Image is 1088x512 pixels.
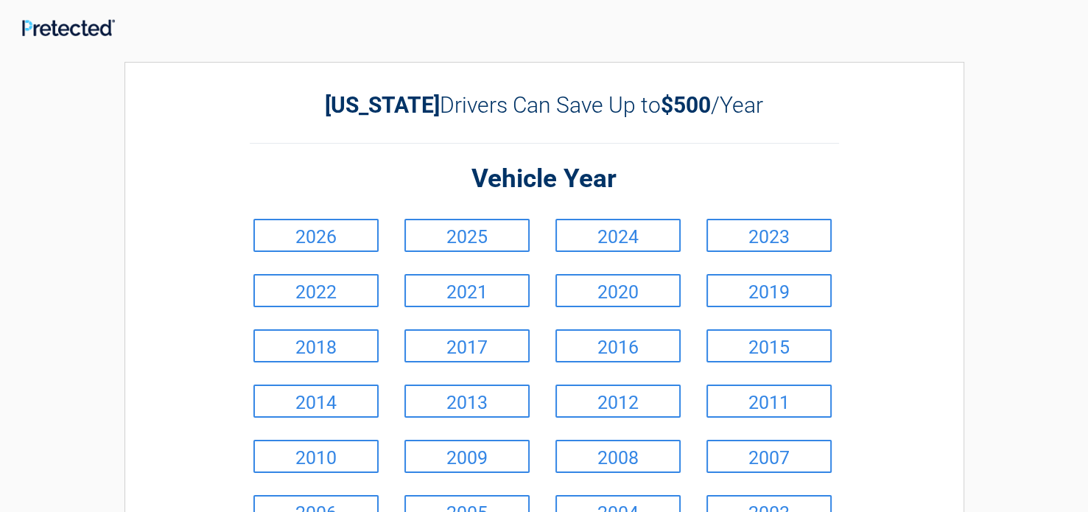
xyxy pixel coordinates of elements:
[706,385,832,418] a: 2011
[661,92,711,118] b: $500
[555,274,681,307] a: 2020
[404,329,530,362] a: 2017
[555,385,681,418] a: 2012
[404,274,530,307] a: 2021
[706,440,832,473] a: 2007
[555,329,681,362] a: 2016
[555,219,681,252] a: 2024
[253,440,379,473] a: 2010
[325,92,440,118] b: [US_STATE]
[250,92,839,118] h2: Drivers Can Save Up to /Year
[404,385,530,418] a: 2013
[253,329,379,362] a: 2018
[555,440,681,473] a: 2008
[706,219,832,252] a: 2023
[404,440,530,473] a: 2009
[404,219,530,252] a: 2025
[253,385,379,418] a: 2014
[253,274,379,307] a: 2022
[22,19,115,36] img: Main Logo
[250,162,839,197] h2: Vehicle Year
[706,329,832,362] a: 2015
[706,274,832,307] a: 2019
[253,219,379,252] a: 2026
